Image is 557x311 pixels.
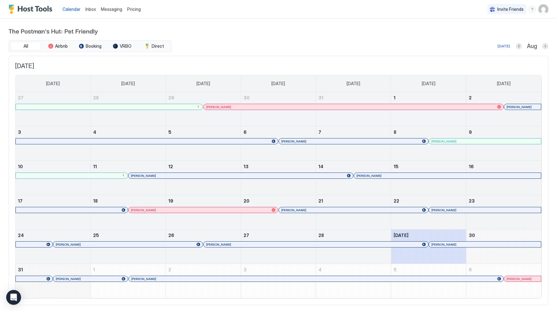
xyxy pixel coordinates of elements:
[356,174,382,178] span: [PERSON_NAME]
[93,233,99,238] span: 25
[91,92,166,126] td: July 28, 2025
[394,129,396,135] span: 8
[120,43,132,49] span: VRBO
[497,81,511,86] span: [DATE]
[265,75,291,92] a: Wednesday
[139,42,170,50] button: Direct
[56,243,81,247] span: [PERSON_NAME]
[91,161,166,172] a: August 11, 2025
[507,105,538,109] div: [PERSON_NAME]
[15,195,91,230] td: August 17, 2025
[18,198,23,204] span: 17
[206,243,425,247] div: [PERSON_NAME]
[85,6,96,12] a: Inbox
[15,264,90,275] a: August 31, 2025
[131,277,501,281] div: [PERSON_NAME]
[206,105,231,109] span: [PERSON_NAME]
[101,7,122,12] span: Messaging
[466,126,541,138] a: August 9, 2025
[244,129,247,135] span: 6
[241,230,316,241] a: August 27, 2025
[9,5,55,14] div: Host Tools Logo
[166,92,241,126] td: July 29, 2025
[131,208,275,212] div: [PERSON_NAME]
[394,267,397,272] span: 5
[241,126,316,161] td: August 6, 2025
[466,92,541,126] td: August 2, 2025
[318,267,322,272] span: 4
[469,198,475,204] span: 23
[91,264,166,298] td: September 1, 2025
[529,6,536,13] div: menu
[431,208,538,212] div: [PERSON_NAME]
[206,105,501,109] div: [PERSON_NAME]
[281,208,306,212] span: [PERSON_NAME]
[166,92,241,103] a: July 29, 2025
[391,126,466,138] a: August 8, 2025
[241,126,316,138] a: August 6, 2025
[127,7,141,12] span: Pricing
[168,233,174,238] span: 26
[168,95,174,100] span: 29
[15,92,90,103] a: July 27, 2025
[466,230,541,264] td: August 30, 2025
[244,198,249,204] span: 20
[15,230,90,241] a: August 24, 2025
[115,75,141,92] a: Monday
[18,164,23,169] span: 10
[91,230,166,264] td: August 25, 2025
[316,126,391,161] td: August 7, 2025
[15,126,91,161] td: August 3, 2025
[316,230,391,241] a: August 28, 2025
[131,174,350,178] div: [PERSON_NAME]
[391,264,466,275] a: September 5, 2025
[516,43,522,49] button: Previous month
[466,161,541,195] td: August 16, 2025
[316,161,391,172] a: August 14, 2025
[56,277,81,281] span: [PERSON_NAME]
[507,105,532,109] span: [PERSON_NAME]
[15,161,91,195] td: August 10, 2025
[24,43,28,49] span: All
[281,139,306,143] span: [PERSON_NAME]
[241,230,316,264] td: August 27, 2025
[316,230,391,264] td: August 28, 2025
[18,129,21,135] span: 3
[91,92,166,103] a: July 28, 2025
[131,174,156,178] span: [PERSON_NAME]
[316,92,391,103] a: July 31, 2025
[166,264,241,275] a: September 2, 2025
[91,161,166,195] td: August 11, 2025
[166,126,241,138] a: August 5, 2025
[318,233,324,238] span: 28
[107,42,138,50] button: VRBO
[391,195,466,207] a: August 22, 2025
[316,264,391,275] a: September 4, 2025
[281,139,426,143] div: [PERSON_NAME]
[18,95,24,100] span: 27
[391,264,466,298] td: September 5, 2025
[316,195,391,230] td: August 21, 2025
[91,195,166,207] a: August 18, 2025
[56,277,125,281] div: [PERSON_NAME]
[42,42,73,50] button: Airbnb
[91,230,166,241] a: August 25, 2025
[466,195,541,230] td: August 23, 2025
[15,161,90,172] a: August 10, 2025
[394,95,395,100] span: 1
[241,195,316,230] td: August 20, 2025
[431,243,456,247] span: [PERSON_NAME]
[196,81,210,86] span: [DATE]
[18,233,24,238] span: 24
[9,26,548,35] span: The Postman's Hut: Pet Friendly
[394,164,399,169] span: 15
[542,43,548,49] button: Next month
[244,164,248,169] span: 13
[244,267,247,272] span: 3
[46,81,60,86] span: [DATE]
[244,95,250,100] span: 30
[56,243,200,247] div: [PERSON_NAME]
[356,174,538,178] div: [PERSON_NAME]
[168,129,171,135] span: 5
